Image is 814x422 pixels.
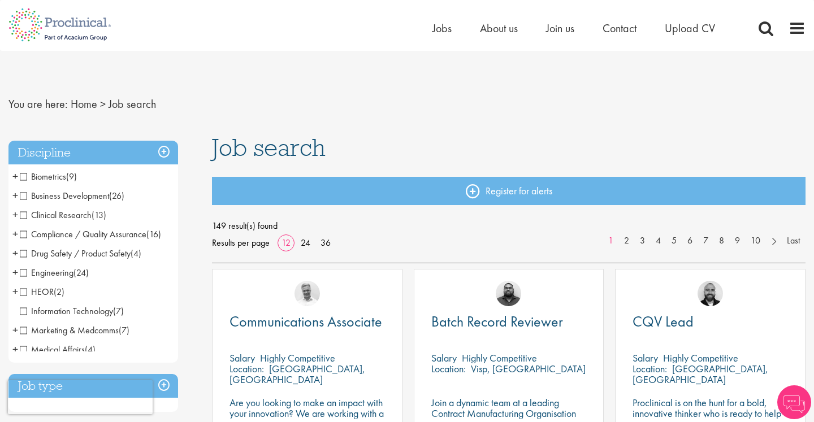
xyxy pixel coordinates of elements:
[12,206,18,223] span: +
[12,187,18,204] span: +
[20,247,141,259] span: Drug Safety / Product Safety
[20,267,89,279] span: Engineering
[20,209,106,221] span: Clinical Research
[20,267,73,279] span: Engineering
[546,21,574,36] a: Join us
[20,228,146,240] span: Compliance / Quality Assurance
[496,281,521,306] img: Ashley Bennett
[480,21,518,36] a: About us
[12,321,18,338] span: +
[618,234,635,247] a: 2
[8,374,178,398] h3: Job type
[633,351,658,364] span: Salary
[278,237,295,249] a: 12
[431,351,457,364] span: Salary
[633,362,768,386] p: [GEOGRAPHIC_DATA], [GEOGRAPHIC_DATA]
[603,21,637,36] a: Contact
[295,281,320,306] img: Joshua Bye
[20,305,113,317] span: Information Technology
[113,305,124,317] span: (7)
[20,190,109,202] span: Business Development
[633,312,694,331] span: CQV Lead
[230,362,365,386] p: [GEOGRAPHIC_DATA], [GEOGRAPHIC_DATA]
[212,177,806,205] a: Register for alerts
[20,324,129,336] span: Marketing & Medcomms
[20,343,96,355] span: Medical Affairs
[633,362,667,375] span: Location:
[66,171,77,182] span: (9)
[12,245,18,262] span: +
[100,97,106,111] span: >
[20,286,54,298] span: HEOR
[663,351,738,364] p: Highly Competitive
[8,380,153,414] iframe: reCAPTCHA
[20,286,64,298] span: HEOR
[665,21,715,36] a: Upload CV
[20,228,161,240] span: Compliance / Quality Assurance
[230,315,385,329] a: Communications Associate
[12,225,18,242] span: +
[20,343,85,355] span: Medical Affairs
[212,234,270,251] span: Results per page
[20,171,77,182] span: Biometrics
[12,283,18,300] span: +
[85,343,96,355] span: (4)
[698,234,714,247] a: 7
[20,209,92,221] span: Clinical Research
[146,228,161,240] span: (16)
[230,312,382,331] span: Communications Associate
[666,234,682,247] a: 5
[713,234,730,247] a: 8
[432,21,452,36] a: Jobs
[297,237,314,249] a: 24
[471,362,586,375] p: Visp, [GEOGRAPHIC_DATA]
[73,267,89,279] span: (24)
[8,97,68,111] span: You are here:
[71,97,97,111] a: breadcrumb link
[20,324,119,336] span: Marketing & Medcomms
[12,264,18,281] span: +
[92,209,106,221] span: (13)
[633,315,788,329] a: CQV Lead
[230,351,255,364] span: Salary
[20,190,124,202] span: Business Development
[317,237,335,249] a: 36
[781,234,806,247] a: Last
[729,234,746,247] a: 9
[12,341,18,358] span: +
[119,324,129,336] span: (7)
[230,362,264,375] span: Location:
[131,247,141,259] span: (4)
[20,305,124,317] span: Information Technology
[20,247,131,259] span: Drug Safety / Product Safety
[8,141,178,165] h3: Discipline
[20,171,66,182] span: Biometrics
[603,234,619,247] a: 1
[12,168,18,185] span: +
[777,385,811,419] img: Chatbot
[682,234,698,247] a: 6
[109,97,156,111] span: Job search
[431,315,587,329] a: Batch Record Reviewer
[698,281,723,306] img: Jordan Kiely
[745,234,766,247] a: 10
[212,132,326,163] span: Job search
[109,190,124,202] span: (26)
[650,234,666,247] a: 4
[634,234,651,247] a: 3
[431,312,563,331] span: Batch Record Reviewer
[54,286,64,298] span: (2)
[431,362,466,375] span: Location:
[462,351,537,364] p: Highly Competitive
[260,351,335,364] p: Highly Competitive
